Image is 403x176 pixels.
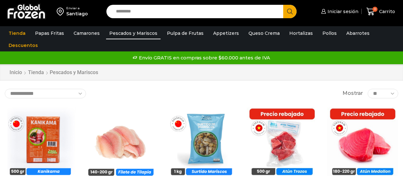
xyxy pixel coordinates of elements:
span: 0 [372,7,378,12]
nav: Breadcrumb [9,69,98,76]
img: address-field-icon.svg [57,6,66,17]
a: Pollos [319,27,340,39]
a: Abarrotes [343,27,373,39]
button: Search button [283,5,297,18]
span: Carrito [378,8,395,15]
a: Descuentos [5,39,41,51]
a: Tienda [5,27,29,39]
select: Pedido de la tienda [5,89,86,98]
a: Tienda [28,69,44,76]
a: Papas Fritas [32,27,67,39]
a: 0 Carrito [365,4,397,19]
span: Iniciar sesión [326,8,358,15]
a: Camarones [70,27,103,39]
a: Queso Crema [245,27,283,39]
span: Mostrar [342,90,363,97]
div: Enviar a [66,6,88,11]
a: Pulpa de Frutas [164,27,207,39]
a: Hortalizas [286,27,316,39]
a: Iniciar sesión [320,5,358,18]
a: Inicio [9,69,22,76]
a: Appetizers [210,27,242,39]
h1: Pescados y Mariscos [50,69,98,75]
div: Santiago [66,11,88,17]
a: Pescados y Mariscos [106,27,161,39]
